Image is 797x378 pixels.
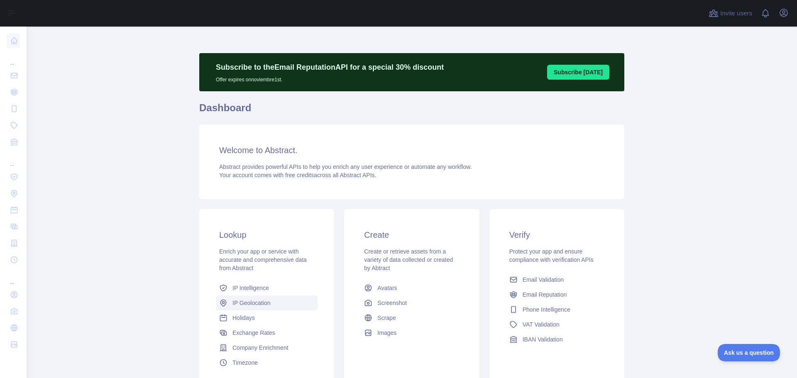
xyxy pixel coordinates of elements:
a: Timezone [216,355,318,370]
h3: Verify [509,229,604,241]
span: Exchange Rates [232,329,275,337]
a: Email Validation [506,272,608,287]
span: IP Intelligence [232,284,269,292]
span: Screenshot [377,299,407,307]
h1: Dashboard [199,101,624,121]
h3: Create [364,229,459,241]
a: IP Geolocation [216,295,318,310]
button: Invite users [707,7,754,20]
h3: Welcome to Abstract. [219,144,604,156]
span: Your account comes with across all Abstract APIs. [219,172,376,178]
a: Scrape [361,310,462,325]
span: Avatars [377,284,397,292]
span: Enrich your app or service with accurate and comprehensive data from Abstract [219,248,307,271]
span: VAT Validation [523,320,560,329]
a: Email Reputation [506,287,608,302]
span: Phone Intelligence [523,305,570,314]
span: Timezone [232,358,258,367]
span: Scrape [377,314,396,322]
div: ... [7,50,20,66]
span: Protect your app and ensure compliance with verification APIs [509,248,594,263]
span: Invite users [720,9,752,18]
a: IP Intelligence [216,280,318,295]
a: Exchange Rates [216,325,318,340]
p: Subscribe to the Email Reputation API for a special 30 % discount [216,61,444,73]
span: Company Enrichment [232,344,288,352]
a: Images [361,325,462,340]
span: Create or retrieve assets from a variety of data collected or created by Abtract [364,248,453,271]
span: free credits [285,172,314,178]
span: Abstract provides powerful APIs to help you enrich any user experience or automate any workflow. [219,163,472,170]
iframe: Toggle Customer Support [718,344,780,361]
div: ... [7,269,20,285]
span: IBAN Validation [523,335,563,344]
span: Email Validation [523,276,564,284]
span: Holidays [232,314,255,322]
span: Images [377,329,396,337]
p: Offer expires on noviembre 1st. [216,73,444,83]
span: Email Reputation [523,290,567,299]
a: Holidays [216,310,318,325]
h3: Lookup [219,229,314,241]
span: IP Geolocation [232,299,271,307]
a: Company Enrichment [216,340,318,355]
div: ... [7,151,20,168]
a: Avatars [361,280,462,295]
button: Subscribe [DATE] [547,65,609,80]
a: Phone Intelligence [506,302,608,317]
a: IBAN Validation [506,332,608,347]
a: Screenshot [361,295,462,310]
a: VAT Validation [506,317,608,332]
